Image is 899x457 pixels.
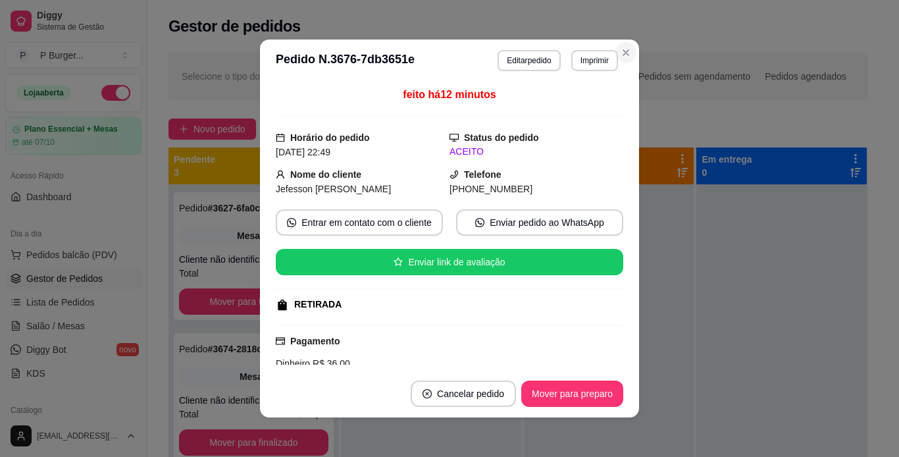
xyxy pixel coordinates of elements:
[276,170,285,179] span: user
[276,358,310,369] span: Dinheiro
[456,209,623,236] button: whats-appEnviar pedido ao WhatsApp
[498,50,560,71] button: Editarpedido
[276,249,623,275] button: starEnviar link de avaliação
[615,42,636,63] button: Close
[276,147,330,157] span: [DATE] 22:49
[276,50,415,71] h3: Pedido N. 3676-7db3651e
[290,169,361,180] strong: Nome do cliente
[294,298,342,311] div: RETIRADA
[276,209,443,236] button: whats-appEntrar em contato com o cliente
[464,169,501,180] strong: Telefone
[571,50,618,71] button: Imprimir
[449,184,532,194] span: [PHONE_NUMBER]
[464,132,539,143] strong: Status do pedido
[290,336,340,346] strong: Pagamento
[423,389,432,398] span: close-circle
[521,381,623,407] button: Mover para preparo
[449,145,623,159] div: ACEITO
[287,218,296,227] span: whats-app
[276,133,285,142] span: calendar
[276,336,285,346] span: credit-card
[449,133,459,142] span: desktop
[394,257,403,267] span: star
[276,184,391,194] span: Jefesson [PERSON_NAME]
[310,358,350,369] span: R$ 36,00
[449,170,459,179] span: phone
[411,381,516,407] button: close-circleCancelar pedido
[403,89,496,100] span: feito há 12 minutos
[290,132,370,143] strong: Horário do pedido
[475,218,484,227] span: whats-app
